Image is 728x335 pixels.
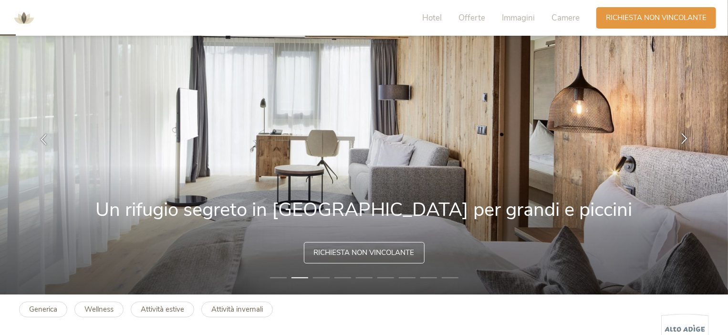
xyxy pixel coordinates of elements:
b: Wellness [84,305,114,314]
span: Richiesta non vincolante [606,13,707,23]
span: Immagini [502,12,535,23]
a: Attività invernali [201,302,273,317]
b: Attività estive [141,305,184,314]
span: Richiesta non vincolante [314,248,415,258]
img: AMONTI & LUNARIS Wellnessresort [10,4,38,32]
a: Generica [19,302,67,317]
b: Attività invernali [211,305,263,314]
span: Offerte [458,12,485,23]
a: AMONTI & LUNARIS Wellnessresort [10,14,38,21]
span: Hotel [422,12,442,23]
b: Generica [29,305,57,314]
span: Camere [551,12,580,23]
a: Wellness [74,302,124,317]
a: Attività estive [131,302,194,317]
